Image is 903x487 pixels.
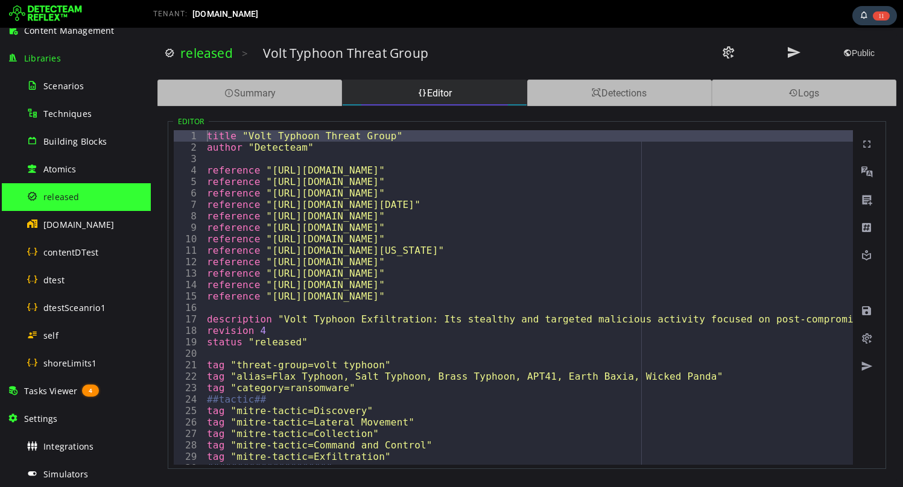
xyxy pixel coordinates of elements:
[24,385,77,397] span: Tasks Viewer
[23,320,54,331] div: 20
[23,412,54,423] div: 28
[9,4,82,24] img: Detecteam logo
[23,297,54,309] div: 18
[23,286,54,297] div: 17
[43,274,65,286] span: dtest
[23,171,54,183] div: 7
[23,148,54,160] div: 5
[561,52,746,78] div: Logs
[23,377,54,389] div: 25
[43,136,107,147] span: Building Blocks
[43,441,93,452] span: Integrations
[43,163,76,175] span: Atomics
[30,17,82,34] a: released
[23,274,54,286] div: 16
[23,435,54,446] div: 30
[23,114,54,125] div: 2
[43,219,115,230] span: [DOMAIN_NAME]
[23,400,54,412] div: 27
[692,20,724,30] span: Public
[43,80,84,92] span: Scenarios
[23,240,54,251] div: 13
[23,125,54,137] div: 3
[23,331,54,343] div: 21
[43,302,106,313] span: dtestSceanrio1
[22,89,58,99] legend: Editor
[24,413,58,424] span: Settings
[23,263,54,274] div: 15
[192,9,259,19] span: [DOMAIN_NAME]
[23,354,54,366] div: 23
[24,52,61,64] span: Libraries
[24,25,115,36] span: Content Management
[23,160,54,171] div: 6
[852,6,897,25] div: Task Notifications
[23,309,54,320] div: 19
[23,366,54,377] div: 24
[43,357,97,369] span: shoreLimits1
[153,10,188,18] span: TENANT:
[23,137,54,148] div: 4
[43,247,98,258] span: contentDTest
[91,19,97,33] span: >
[23,228,54,240] div: 12
[191,52,376,78] div: Editor
[23,183,54,194] div: 8
[678,18,738,33] button: Public
[376,52,561,78] div: Detections
[23,194,54,206] div: 9
[23,206,54,217] div: 10
[43,191,80,203] span: released
[23,423,54,435] div: 29
[23,251,54,263] div: 14
[23,102,54,114] div: 1
[873,11,890,20] span: 11
[112,17,277,34] h3: Volt Typhoon Threat Group
[43,468,88,480] span: Simulators
[43,330,59,341] span: self
[23,217,54,228] div: 11
[82,385,100,397] span: 4
[23,389,54,400] div: 26
[43,108,92,119] span: Techniques
[23,343,54,354] div: 22
[7,52,191,78] div: Summary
